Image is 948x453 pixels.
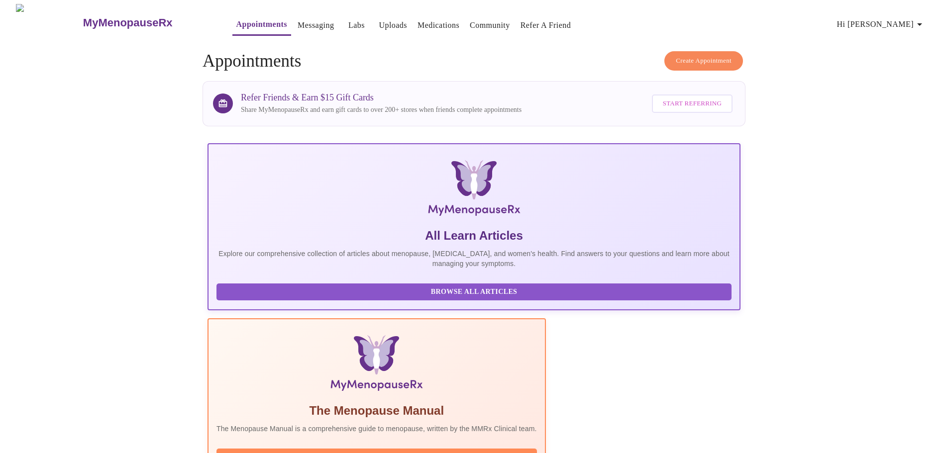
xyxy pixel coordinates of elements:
h4: Appointments [203,51,745,71]
a: Refer a Friend [521,18,571,32]
span: Create Appointment [676,55,732,67]
span: Browse All Articles [226,286,722,298]
h3: Refer Friends & Earn $15 Gift Cards [241,92,522,103]
a: Appointments [236,17,287,31]
a: MyMenopauseRx [82,5,212,40]
button: Browse All Articles [216,283,732,301]
a: Uploads [379,18,407,32]
a: Browse All Articles [216,287,734,295]
button: Appointments [232,14,291,36]
img: MyMenopauseRx Logo [16,4,82,41]
button: Start Referring [652,94,733,113]
button: Refer a Friend [517,15,575,35]
img: Menopause Manual [267,335,486,395]
a: Start Referring [649,90,735,118]
p: Share MyMenopauseRx and earn gift cards to over 200+ stores when friends complete appointments [241,105,522,115]
button: Labs [340,15,372,35]
button: Community [466,15,514,35]
p: The Menopause Manual is a comprehensive guide to menopause, written by the MMRx Clinical team. [216,424,537,434]
button: Hi [PERSON_NAME] [833,14,930,34]
a: Messaging [298,18,334,32]
h5: The Menopause Manual [216,403,537,419]
p: Explore our comprehensive collection of articles about menopause, [MEDICAL_DATA], and women's hea... [216,249,732,269]
button: Medications [414,15,463,35]
span: Start Referring [663,98,722,109]
img: MyMenopauseRx Logo [297,160,651,220]
button: Uploads [375,15,411,35]
span: Hi [PERSON_NAME] [837,17,926,31]
h3: MyMenopauseRx [83,16,173,29]
a: Medications [418,18,459,32]
button: Messaging [294,15,338,35]
a: Community [470,18,510,32]
button: Create Appointment [664,51,743,71]
h5: All Learn Articles [216,228,732,244]
a: Labs [348,18,365,32]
